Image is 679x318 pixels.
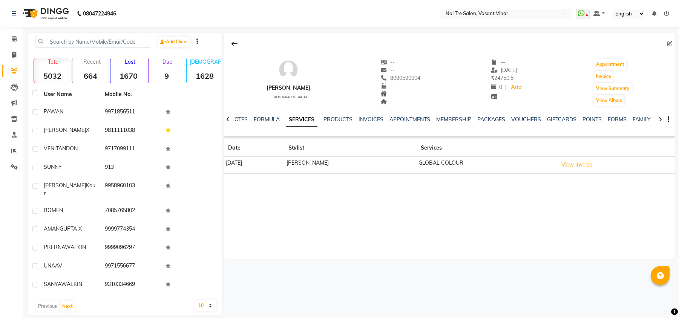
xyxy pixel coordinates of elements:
span: UNAAV [44,262,62,269]
span: WALKIN [65,244,86,251]
button: View Summary [594,83,631,94]
p: [DEMOGRAPHIC_DATA] [190,58,222,65]
td: GLOBAL COLOUR [416,157,556,174]
span: ROMEN [44,207,63,214]
p: Lost [113,58,146,65]
a: POINTS [582,116,602,123]
p: Recent [75,58,108,65]
strong: 1670 [110,71,146,81]
span: -- [381,98,395,105]
span: X [86,127,89,133]
a: GIFTCARDS [547,116,576,123]
span: 24750.5 [491,75,513,81]
a: INVOICES [359,116,383,123]
a: MEMBERSHIP [436,116,471,123]
div: [PERSON_NAME] [267,84,310,92]
span: VENI [44,145,56,152]
a: FORMS [608,116,627,123]
button: Next [60,301,75,312]
button: View Album [594,95,624,106]
a: Add [510,82,523,93]
span: -- [381,83,395,89]
button: View Invoice [558,159,596,171]
span: [DATE] [491,67,517,73]
td: 9958960103 [100,177,161,202]
td: 9717099111 [100,140,161,159]
span: GUPTA X [60,225,82,232]
span: [PERSON_NAME] [44,182,86,189]
a: Add Client [158,37,190,47]
td: [DATE] [224,157,284,174]
td: 9999096297 [100,239,161,257]
span: PAWAN [44,108,63,115]
input: Search by Name/Mobile/Email/Code [35,36,151,47]
td: 9971856511 [100,103,161,122]
span: -- [381,67,395,73]
strong: 5032 [34,71,70,81]
p: Total [37,58,70,65]
td: [PERSON_NAME] [284,157,416,174]
span: SANYA [44,281,61,287]
span: [DEMOGRAPHIC_DATA] [273,95,307,99]
td: 7085765802 [100,202,161,220]
span: [PERSON_NAME] [44,127,86,133]
span: | [505,83,507,91]
th: Stylist [284,139,416,157]
th: Date [224,139,284,157]
p: Due [150,58,184,65]
span: ₹ [491,75,494,81]
a: FAMILY [633,116,651,123]
a: FORMULA [254,116,280,123]
a: PRODUCTS [323,116,353,123]
span: -- [381,90,395,97]
span: WALKIN [61,281,82,287]
span: AMAN [44,225,60,232]
img: avatar [277,58,300,81]
a: PACKAGES [477,116,505,123]
td: 9971556677 [100,257,161,276]
td: 9811111038 [100,122,161,140]
strong: 664 [72,71,108,81]
a: VOUCHERS [511,116,541,123]
span: 8090590904 [381,75,421,81]
th: Services [416,139,556,157]
strong: 9 [149,71,184,81]
td: 9310334669 [100,276,161,294]
span: -- [491,59,505,66]
a: SERVICES [286,113,317,127]
a: APPOINTMENTS [389,116,430,123]
strong: 1628 [187,71,222,81]
th: User Name [39,86,100,103]
button: Appointment [594,59,626,70]
span: TANDON [56,145,78,152]
span: -- [381,59,395,66]
th: Mobile No. [100,86,161,103]
span: SUNNY [44,164,62,170]
span: PRERNA [44,244,65,251]
div: Back to Client [227,37,242,51]
img: logo [19,3,71,24]
span: 0 [491,84,502,90]
td: 913 [100,159,161,177]
b: 08047224946 [83,3,116,24]
td: 9999774354 [100,220,161,239]
button: Invoice [594,71,613,82]
iframe: chat widget [647,288,671,310]
a: NOTES [231,116,248,123]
